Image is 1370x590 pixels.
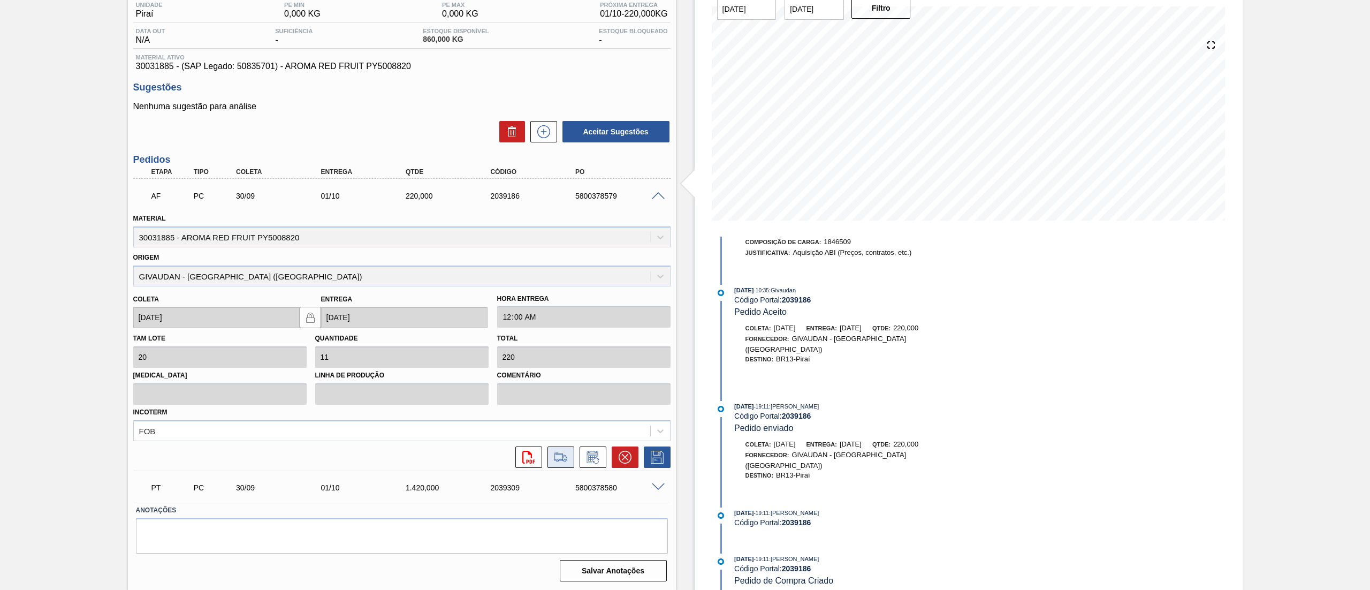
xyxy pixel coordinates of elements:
[754,510,769,516] span: - 19:11
[745,441,771,448] span: Coleta:
[600,2,667,8] span: Próxima Entrega
[600,9,667,19] span: 01/10 - 220,000 KG
[133,296,159,303] label: Coleta
[136,54,668,60] span: Material ativo
[149,476,195,500] div: Pedido em Trânsito
[769,510,819,516] span: : [PERSON_NAME]
[321,296,353,303] label: Entrega
[133,409,168,416] label: Incoterm
[776,471,810,479] span: BR13-Piraí
[272,28,315,45] div: -
[233,192,330,200] div: 30/09/2025
[133,82,671,93] h3: Sugestões
[745,249,790,256] span: Justificativa:
[494,121,525,142] div: Excluir Sugestões
[133,307,300,328] input: dd/mm/yyyy
[745,356,774,362] span: Destino:
[191,483,237,492] div: Pedido de Compra
[136,503,668,518] label: Anotações
[136,28,165,34] span: Data out
[133,254,159,261] label: Origem
[573,483,669,492] div: 5800378580
[754,556,769,562] span: - 19:11
[573,192,669,200] div: 5800378579
[718,406,724,412] img: atual
[774,440,796,448] span: [DATE]
[606,447,638,468] div: Cancelar pedido
[782,564,811,573] strong: 2039186
[745,336,789,342] span: Fornecedor:
[734,403,753,410] span: [DATE]
[745,335,907,353] span: GIVAUDAN - [GEOGRAPHIC_DATA] ([GEOGRAPHIC_DATA])
[718,290,724,296] img: atual
[734,576,833,585] span: Pedido de Compra Criado
[442,2,478,8] span: PE MAX
[304,311,317,324] img: locked
[315,335,358,342] label: Quantidade
[488,168,584,176] div: Código
[734,287,753,293] span: [DATE]
[423,28,489,34] span: Estoque Disponível
[133,215,166,222] label: Material
[734,556,753,562] span: [DATE]
[734,510,753,516] span: [DATE]
[893,324,918,332] span: 220,000
[718,558,724,565] img: atual
[769,287,796,293] span: : Givaudan
[734,423,793,433] span: Pedido enviado
[300,307,321,328] button: locked
[840,440,862,448] span: [DATE]
[560,560,667,581] button: Salvar Anotações
[403,168,500,176] div: Qtde
[149,184,195,208] div: Aguardando Faturamento
[734,564,988,573] div: Código Portal:
[734,296,988,304] div: Código Portal:
[497,335,518,342] label: Total
[893,440,918,448] span: 220,000
[488,483,584,492] div: 2039309
[151,483,192,492] p: PT
[769,403,819,410] span: : [PERSON_NAME]
[191,168,237,176] div: Tipo
[776,355,810,363] span: BR13-Piraí
[782,518,811,527] strong: 2039186
[497,291,671,307] label: Hora Entrega
[284,2,321,8] span: PE MIN
[497,368,671,383] label: Comentário
[840,324,862,332] span: [DATE]
[769,556,819,562] span: : [PERSON_NAME]
[745,452,789,458] span: Fornecedor:
[542,447,574,468] div: Ir para Composição de Carga
[806,325,837,331] span: Entrega:
[806,441,837,448] span: Entrega:
[754,288,769,293] span: - 10:35
[133,368,307,383] label: [MEDICAL_DATA]
[321,307,488,328] input: dd/mm/yyyy
[133,28,168,45] div: N/A
[136,62,668,71] span: 30031885 - (SAP Legado: 50835701) - AROMA RED FRUIT PY5008820
[136,9,163,19] span: Piraí
[442,9,478,19] span: 0,000 KG
[557,120,671,143] div: Aceitar Sugestões
[488,192,584,200] div: 2039186
[562,121,669,142] button: Aceitar Sugestões
[151,192,192,200] p: AF
[718,512,724,519] img: atual
[403,192,500,200] div: 220,000
[573,168,669,176] div: PO
[233,168,330,176] div: Coleta
[793,248,911,256] span: Aquisição ABI (Preços, contratos, etc.)
[510,447,542,468] div: Abrir arquivo PDF
[745,325,771,331] span: Coleta:
[136,2,163,8] span: Unidade
[872,441,890,448] span: Qtde:
[284,9,321,19] span: 0,000 KG
[275,28,313,34] span: Suficiência
[139,426,156,435] div: FOB
[872,325,890,331] span: Qtde:
[525,121,557,142] div: Nova sugestão
[403,483,500,492] div: 1.420,000
[638,447,671,468] div: Salvar Pedido
[745,451,907,470] span: GIVAUDAN - [GEOGRAPHIC_DATA] ([GEOGRAPHIC_DATA])
[318,483,415,492] div: 01/10/2025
